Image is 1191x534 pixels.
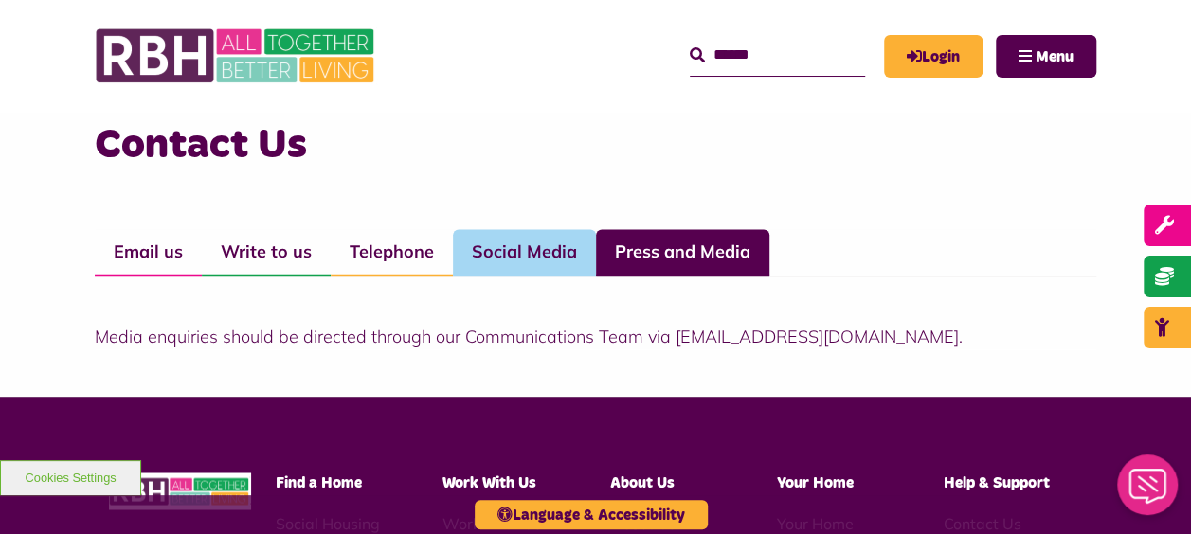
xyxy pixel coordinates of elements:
[777,474,854,489] span: Your Home
[944,474,1050,489] span: Help & Support
[276,474,362,489] span: Find a Home
[95,324,1096,349] p: Media enquiries should be directed through our Communications Team via [EMAIL_ADDRESS][DOMAIN_NAME].
[996,35,1096,78] button: Navigation
[331,229,453,276] a: Telephone
[884,35,983,78] a: MyRBH
[690,35,865,76] input: Search
[442,474,536,489] span: Work With Us
[596,229,769,276] a: Press and Media
[109,472,251,509] img: RBH
[95,118,1096,172] h3: Contact Us
[1106,449,1191,534] iframe: Netcall Web Assistant for live chat
[202,229,331,276] a: Write to us
[475,500,708,529] button: Language & Accessibility
[1036,49,1074,64] span: Menu
[95,229,202,276] a: Email us
[609,474,674,489] span: About Us
[95,19,379,93] img: RBH
[453,229,596,276] a: Social Media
